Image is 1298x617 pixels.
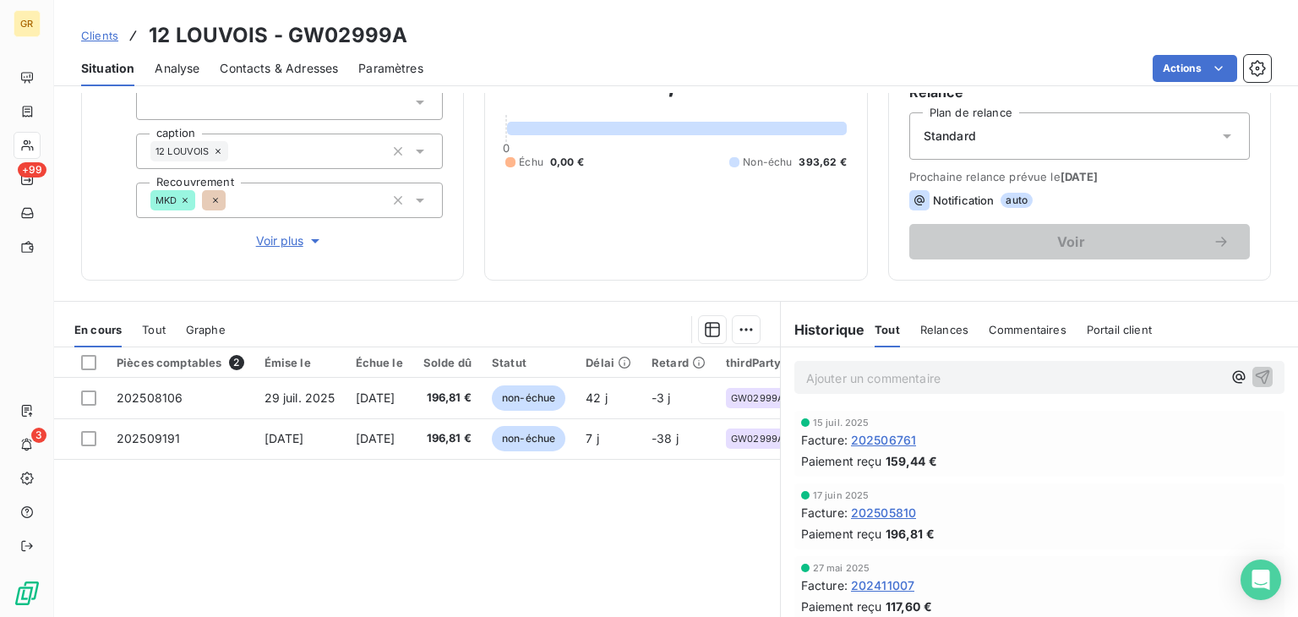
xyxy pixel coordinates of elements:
span: En cours [74,323,122,336]
button: Voir [909,224,1250,259]
div: Délai [586,356,631,369]
span: -38 j [652,431,679,445]
span: 202508106 [117,390,183,405]
span: Paiement reçu [801,598,882,615]
span: Portail client [1087,323,1152,336]
span: 12 LOUVOIS [155,146,210,156]
h3: 12 LOUVOIS - GW02999A [149,20,407,51]
span: Non-échu [743,155,792,170]
span: Paiement reçu [801,452,882,470]
div: Échue le [356,356,403,369]
span: Contacts & Adresses [220,60,338,77]
span: Relances [920,323,968,336]
span: Tout [142,323,166,336]
span: Commentaires [989,323,1066,336]
span: 0 [503,141,510,155]
span: MKD [155,195,177,205]
span: 0,00 € [550,155,584,170]
span: Notification [933,194,995,207]
span: 202505810 [851,504,916,521]
span: +99 [18,162,46,177]
span: 27 mai 2025 [813,563,870,573]
span: 202509191 [117,431,180,445]
span: 15 juil. 2025 [813,418,870,428]
span: [DATE] [356,431,395,445]
span: Situation [81,60,134,77]
div: Solde dû [423,356,472,369]
span: [DATE] [265,431,304,445]
a: Clients [81,27,118,44]
span: 17 juin 2025 [813,490,870,500]
span: GW02999A [731,393,784,403]
span: 117,60 € [886,598,932,615]
span: 202411007 [851,576,914,594]
span: 159,44 € [886,452,937,470]
div: GR [14,10,41,37]
span: [DATE] [356,390,395,405]
span: Paramètres [358,60,423,77]
span: 196,81 € [423,390,472,407]
span: non-échue [492,385,565,411]
span: Facture : [801,504,848,521]
div: Pièces comptables [117,355,244,370]
span: Tout [875,323,900,336]
div: Retard [652,356,706,369]
span: Paiement reçu [801,525,882,543]
span: Échu [519,155,543,170]
span: -3 j [652,390,671,405]
input: Ajouter une valeur [226,193,239,208]
input: Ajouter une valeur [228,144,242,159]
span: non-échue [492,426,565,451]
span: Graphe [186,323,226,336]
span: Prochaine relance prévue le [909,170,1250,183]
span: 2 [229,355,244,370]
span: 393,62 € [799,155,846,170]
span: 29 juil. 2025 [265,390,335,405]
span: 7 j [586,431,598,445]
span: Analyse [155,60,199,77]
img: Logo LeanPay [14,580,41,607]
button: Voir plus [136,232,443,250]
span: 196,81 € [886,525,935,543]
span: GW02999A [731,434,784,444]
div: Statut [492,356,565,369]
input: Ajouter une valeur [150,95,164,110]
span: Clients [81,29,118,42]
span: 196,81 € [423,430,472,447]
span: Standard [924,128,976,145]
div: thirdPartyCode [726,356,810,369]
span: auto [1001,193,1033,208]
span: 3 [31,428,46,443]
span: [DATE] [1061,170,1099,183]
button: Actions [1153,55,1237,82]
span: 202506761 [851,431,916,449]
div: Open Intercom Messenger [1241,560,1281,600]
h6: Historique [781,319,865,340]
div: Émise le [265,356,335,369]
span: Voir plus [256,232,324,249]
span: Facture : [801,431,848,449]
span: Facture : [801,576,848,594]
span: Voir [930,235,1213,248]
span: 42 j [586,390,608,405]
